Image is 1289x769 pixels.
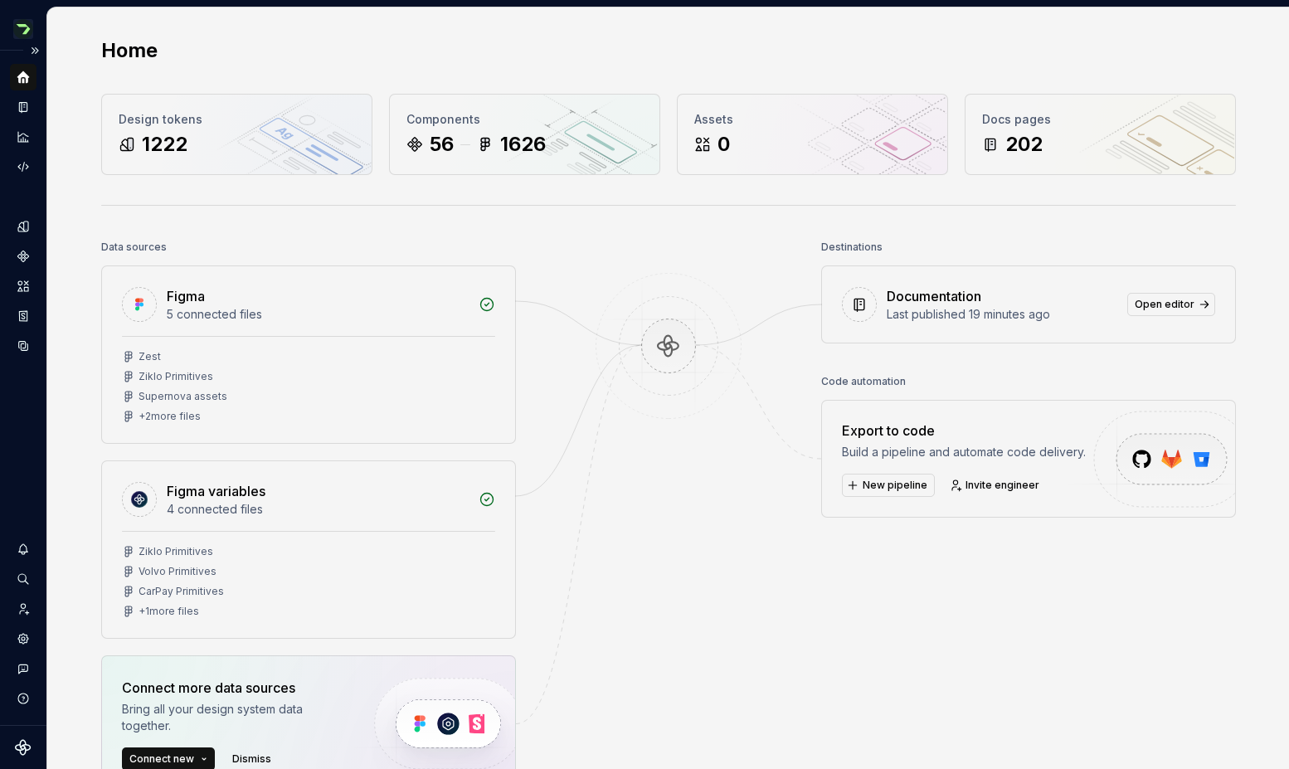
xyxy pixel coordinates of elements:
a: Components561626 [389,94,660,175]
a: Documentation [10,94,36,120]
a: Invite team [10,596,36,622]
div: 4 connected files [167,501,469,518]
a: Storybook stories [10,303,36,329]
a: Code automation [10,153,36,180]
div: Assets [694,111,931,128]
a: Figma5 connected filesZestZiklo PrimitivesSupernova assets+2more files [101,265,516,444]
button: Notifications [10,536,36,562]
a: Analytics [10,124,36,150]
div: Data sources [101,236,167,259]
img: 845e64b5-cf6c-40e8-a5f3-aaa2a69d7a99.png [13,19,33,39]
div: Design tokens [119,111,355,128]
div: 5 connected files [167,306,469,323]
a: Design tokens1222 [101,94,372,175]
div: Docs pages [982,111,1218,128]
div: Connect more data sources [122,678,346,698]
button: New pipeline [842,474,935,497]
a: Open editor [1127,293,1215,316]
span: Open editor [1135,298,1194,311]
h2: Home [101,37,158,64]
a: Assets [10,273,36,299]
button: Expand sidebar [23,39,46,62]
div: Zest [139,350,161,363]
a: Design tokens [10,213,36,240]
div: Build a pipeline and automate code delivery. [842,444,1086,460]
button: Contact support [10,655,36,682]
span: Dismiss [232,752,271,766]
div: 1222 [142,131,187,158]
div: 0 [717,131,730,158]
span: New pipeline [863,479,927,492]
div: CarPay Primitives [139,585,224,598]
a: Invite engineer [945,474,1047,497]
div: Components [406,111,643,128]
a: Data sources [10,333,36,359]
a: Settings [10,625,36,652]
div: Ziklo Primitives [139,545,213,558]
a: Home [10,64,36,90]
div: Export to code [842,421,1086,440]
a: Docs pages202 [965,94,1236,175]
a: Components [10,243,36,270]
div: Figma [167,286,205,306]
span: Connect new [129,752,194,766]
div: Supernova assets [139,390,227,403]
svg: Supernova Logo [15,739,32,756]
a: Figma variables4 connected filesZiklo PrimitivesVolvo PrimitivesCarPay Primitives+1more files [101,460,516,639]
div: + 1 more files [139,605,199,618]
div: 56 [430,131,454,158]
div: Destinations [821,236,883,259]
button: Search ⌘K [10,566,36,592]
a: Assets0 [677,94,948,175]
div: Figma variables [167,481,265,501]
div: Ziklo Primitives [139,370,213,383]
div: Documentation [887,286,981,306]
span: Invite engineer [966,479,1039,492]
div: + 2 more files [139,410,201,423]
div: Last published 19 minutes ago [887,306,1117,323]
div: Code automation [821,370,906,393]
div: Volvo Primitives [139,565,216,578]
div: 1626 [500,131,546,158]
div: Bring all your design system data together. [122,701,346,734]
div: 202 [1005,131,1043,158]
